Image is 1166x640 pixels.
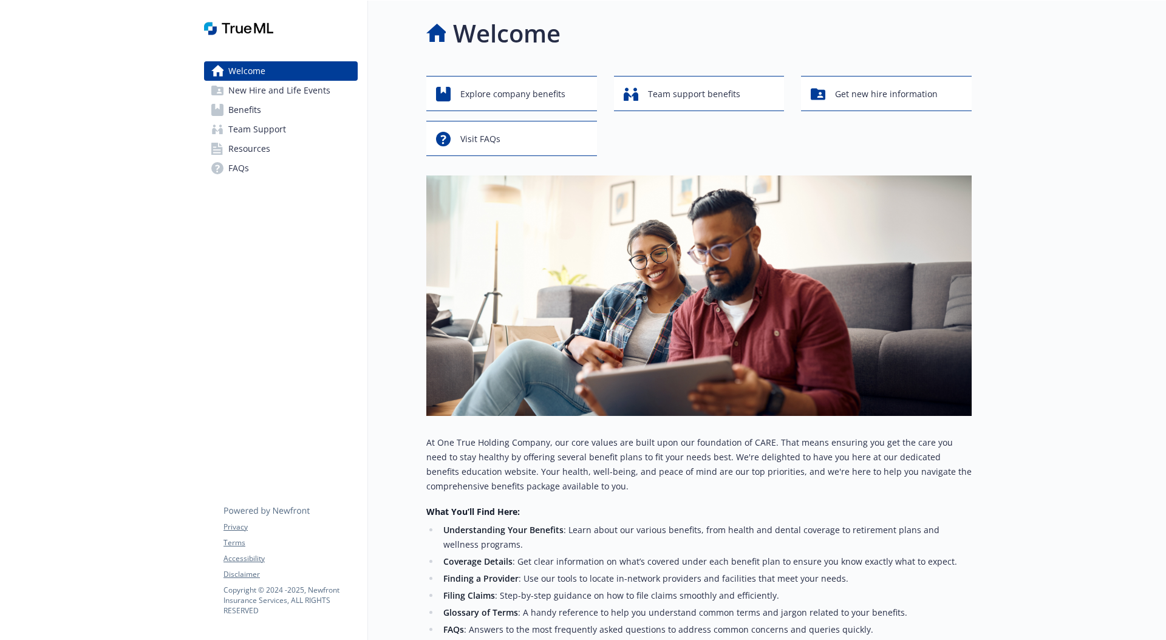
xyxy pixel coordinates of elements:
strong: What You’ll Find Here: [426,506,520,517]
strong: Coverage Details [443,556,513,567]
button: Team support benefits [614,76,785,111]
strong: Finding a Provider [443,573,519,584]
a: Disclaimer [223,569,357,580]
button: Visit FAQs [426,121,597,156]
span: Resources [228,139,270,158]
strong: FAQs [443,624,464,635]
a: FAQs [204,158,358,178]
a: Resources [204,139,358,158]
h1: Welcome [453,15,561,52]
strong: Filing Claims [443,590,495,601]
button: Explore company benefits [426,76,597,111]
span: Visit FAQs [460,128,500,151]
li: : Step-by-step guidance on how to file claims smoothly and efficiently. [440,588,972,603]
a: Benefits [204,100,358,120]
li: : A handy reference to help you understand common terms and jargon related to your benefits. [440,605,972,620]
p: At One True Holding Company, our core values are built upon our foundation of CARE. That means en... [426,435,972,494]
span: FAQs [228,158,249,178]
span: Team support benefits [648,83,740,106]
span: Get new hire information [835,83,938,106]
a: Privacy [223,522,357,533]
a: Team Support [204,120,358,139]
a: New Hire and Life Events [204,81,358,100]
span: New Hire and Life Events [228,81,330,100]
li: : Learn about our various benefits, from health and dental coverage to retirement plans and welln... [440,523,972,552]
p: Copyright © 2024 - 2025 , Newfront Insurance Services, ALL RIGHTS RESERVED [223,585,357,616]
a: Terms [223,537,357,548]
li: : Answers to the most frequently asked questions to address common concerns and queries quickly. [440,622,972,637]
li: : Use our tools to locate in-network providers and facilities that meet your needs. [440,571,972,586]
span: Benefits [228,100,261,120]
span: Welcome [228,61,265,81]
a: Accessibility [223,553,357,564]
span: Explore company benefits [460,83,565,106]
img: overview page banner [426,175,972,416]
button: Get new hire information [801,76,972,111]
span: Team Support [228,120,286,139]
li: : Get clear information on what’s covered under each benefit plan to ensure you know exactly what... [440,554,972,569]
strong: Glossary of Terms [443,607,518,618]
strong: Understanding Your Benefits [443,524,564,536]
a: Welcome [204,61,358,81]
